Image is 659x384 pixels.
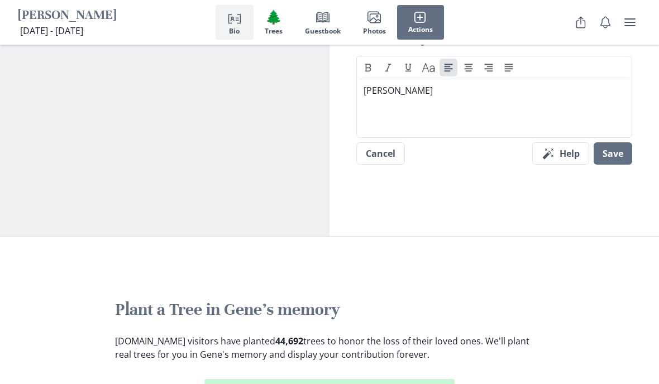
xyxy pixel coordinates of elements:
p: [PERSON_NAME] [364,84,625,97]
button: Help [532,142,589,165]
button: Bio [216,5,254,40]
span: Tree [265,9,282,25]
button: Guestbook [294,5,352,40]
button: Photos [352,5,397,40]
span: Bio [229,27,240,35]
button: Italic [379,59,397,76]
button: Heading [419,59,437,76]
button: user menu [619,11,641,33]
button: Actions [397,5,444,40]
span: Trees [265,27,283,35]
p: [DOMAIN_NAME] visitors have planted trees to honor the loss of their loved ones. We'll plant real... [115,334,544,361]
button: Align center [460,59,477,76]
button: Align justify [500,59,518,76]
button: Align right [480,59,498,76]
button: Share Obituary [570,11,592,33]
span: Actions [408,26,433,33]
b: 44,692 [275,335,303,347]
span: Photos [363,27,386,35]
button: Align left [440,59,457,76]
button: Trees [254,5,294,40]
h2: Plant a Tree in Gene's memory [115,299,544,320]
button: Cancel [356,142,405,165]
span: [DATE] - [DATE] [20,25,83,37]
span: Guestbook [305,27,341,35]
button: Underline [399,59,417,76]
button: Bold [359,59,377,76]
button: Notifications [594,11,617,33]
button: Save [594,142,632,165]
h1: [PERSON_NAME] [18,7,117,25]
